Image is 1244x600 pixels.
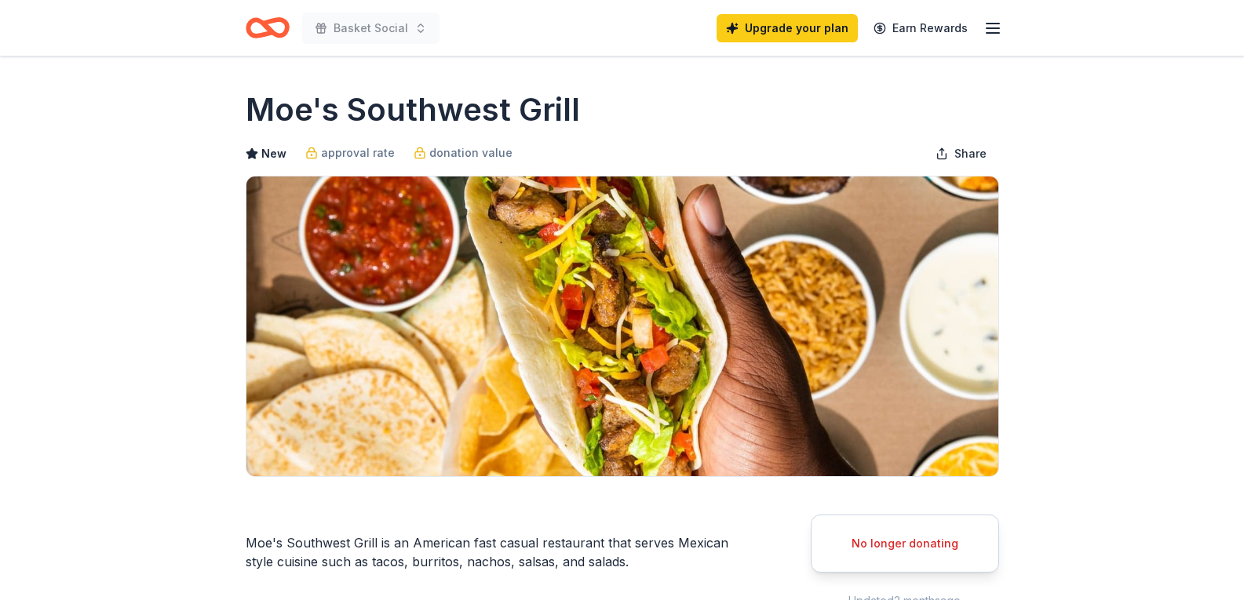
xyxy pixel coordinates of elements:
span: donation value [429,144,513,162]
a: Upgrade your plan [717,14,858,42]
span: Basket Social [334,19,408,38]
span: New [261,144,286,163]
a: Earn Rewards [864,14,977,42]
a: donation value [414,144,513,162]
div: Moe's Southwest Grill is an American fast casual restaurant that serves Mexican style cuisine suc... [246,533,735,571]
a: Home [246,9,290,46]
h1: Moe's Southwest Grill [246,88,580,132]
img: Image for Moe's Southwest Grill [246,176,998,476]
button: Basket Social [302,13,440,44]
div: No longer donating [830,534,980,553]
span: approval rate [321,144,395,162]
span: Share [954,144,987,163]
a: approval rate [305,144,395,162]
button: Share [923,138,999,169]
